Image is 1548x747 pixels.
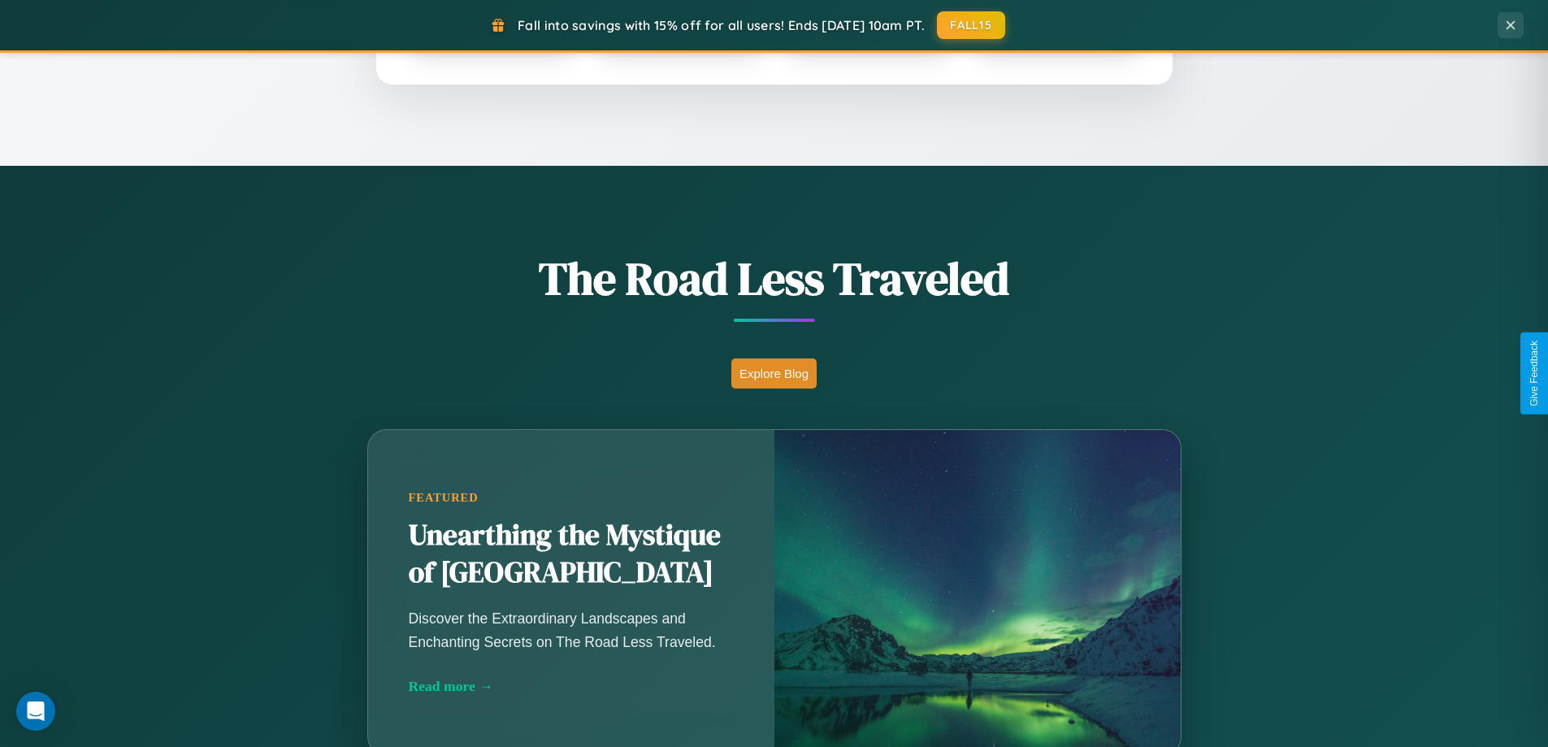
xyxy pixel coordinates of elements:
[409,517,734,592] h2: Unearthing the Mystique of [GEOGRAPHIC_DATA]
[518,17,925,33] span: Fall into savings with 15% off for all users! Ends [DATE] 10am PT.
[1528,341,1540,406] div: Give Feedback
[287,247,1262,310] h1: The Road Less Traveled
[16,692,55,731] div: Open Intercom Messenger
[409,678,734,695] div: Read more →
[937,11,1005,39] button: FALL15
[731,358,817,389] button: Explore Blog
[409,607,734,653] p: Discover the Extraordinary Landscapes and Enchanting Secrets on The Road Less Traveled.
[409,491,734,505] div: Featured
